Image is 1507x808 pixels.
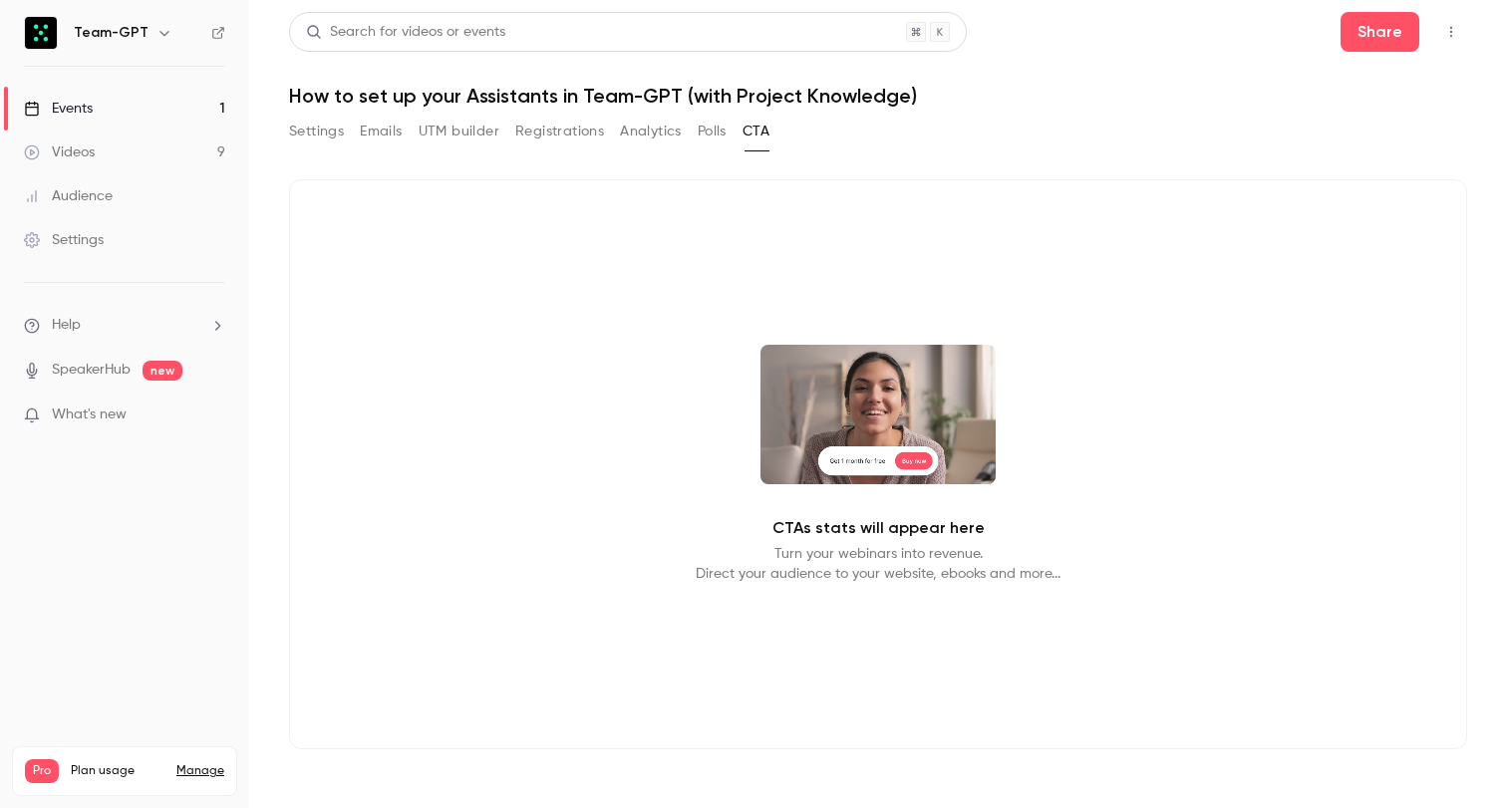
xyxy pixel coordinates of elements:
div: Settings [24,230,104,250]
span: What's new [52,404,127,425]
p: Turn your webinars into revenue. Direct your audience to your website, ebooks and more... [696,544,1060,584]
button: Analytics [620,116,682,147]
span: Help [52,315,81,336]
button: UTM builder [419,116,499,147]
h6: Team-GPT [74,23,149,43]
div: Search for videos or events [306,22,505,43]
h1: How to set up your Assistants in Team-GPT (with Project Knowledge) [289,84,1467,108]
div: Videos [24,142,95,162]
button: Settings [289,116,344,147]
a: Manage [176,763,224,779]
div: Audience [24,186,113,206]
a: SpeakerHub [52,360,131,381]
div: Events [24,99,93,119]
span: Pro [25,759,59,783]
button: Polls [698,116,727,147]
p: CTAs stats will appear here [772,516,985,540]
span: Plan usage [71,763,164,779]
button: CTA [743,116,769,147]
li: help-dropdown-opener [24,315,225,336]
span: new [143,361,182,381]
button: Registrations [515,116,604,147]
button: Emails [360,116,402,147]
button: Share [1341,12,1419,52]
img: Team-GPT [25,17,57,49]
